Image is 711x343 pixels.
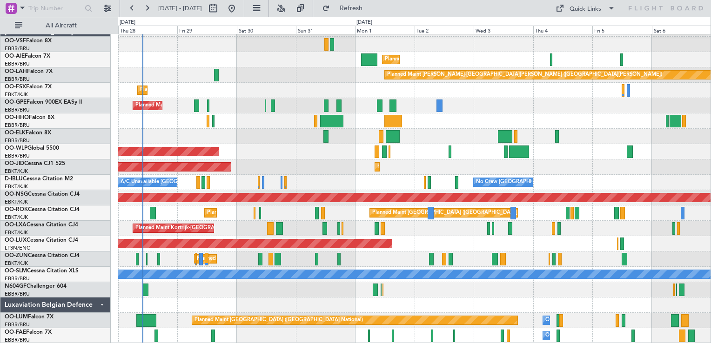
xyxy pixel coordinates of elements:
div: [DATE] [356,19,372,26]
a: OO-LUXCessna Citation CJ4 [5,237,78,243]
span: OO-FSX [5,84,26,90]
div: Planned Maint [GEOGRAPHIC_DATA] ([GEOGRAPHIC_DATA]) [372,206,519,220]
a: OO-AIEFalcon 7X [5,53,50,59]
a: OO-JIDCessna CJ1 525 [5,161,65,166]
a: EBBR/BRU [5,275,30,282]
a: EBBR/BRU [5,76,30,83]
span: OO-ROK [5,207,28,212]
span: OO-LXA [5,222,27,228]
a: EBBR/BRU [5,152,30,159]
a: OO-HHOFalcon 8X [5,115,54,120]
a: EBKT/KJK [5,168,28,175]
div: Thu 28 [118,26,177,34]
a: OO-ZUNCessna Citation CJ4 [5,253,80,258]
div: Planned Maint Kortrijk-[GEOGRAPHIC_DATA] [140,83,248,97]
div: No Crew [GEOGRAPHIC_DATA] ([GEOGRAPHIC_DATA] National) [476,175,632,189]
div: A/C Unavailable [GEOGRAPHIC_DATA]-[GEOGRAPHIC_DATA] [121,175,269,189]
span: OO-LAH [5,69,27,74]
input: Trip Number [28,1,82,15]
a: EBBR/BRU [5,137,30,144]
div: [DATE] [120,19,135,26]
div: Owner Melsbroek Air Base [545,313,609,327]
button: All Aircraft [10,18,101,33]
div: Sun 31 [296,26,355,34]
a: EBKT/KJK [5,214,28,221]
div: Planned Maint [GEOGRAPHIC_DATA] ([GEOGRAPHIC_DATA] National) [195,313,363,327]
span: OO-AIE [5,53,25,59]
a: EBKT/KJK [5,229,28,236]
a: OO-SLMCessna Citation XLS [5,268,79,274]
a: EBBR/BRU [5,106,30,113]
span: OO-ELK [5,130,26,136]
span: OO-JID [5,161,24,166]
div: Tue 2 [415,26,474,34]
a: N604GFChallenger 604 [5,284,67,289]
div: Thu 4 [533,26,592,34]
span: OO-ZUN [5,253,28,258]
div: Planned Maint Kortrijk-[GEOGRAPHIC_DATA] [135,221,244,235]
span: [DATE] - [DATE] [158,4,202,13]
div: Quick Links [570,5,601,14]
span: OO-SLM [5,268,27,274]
div: Wed 3 [474,26,533,34]
a: OO-GPEFalcon 900EX EASy II [5,99,82,105]
span: OO-LUM [5,314,28,320]
a: EBKT/KJK [5,91,28,98]
span: OO-LUX [5,237,27,243]
span: D-IBLU [5,176,23,182]
div: Sat 30 [237,26,296,34]
span: OO-HHO [5,115,29,120]
a: OO-FAEFalcon 7X [5,330,52,335]
a: EBBR/BRU [5,290,30,297]
a: OO-LUMFalcon 7X [5,314,54,320]
a: OO-ROKCessna Citation CJ4 [5,207,80,212]
div: Planned Maint Kortrijk-[GEOGRAPHIC_DATA] [207,206,315,220]
a: LFSN/ENC [5,244,30,251]
a: D-IBLUCessna Citation M2 [5,176,73,182]
a: OO-NSGCessna Citation CJ4 [5,191,80,197]
a: EBBR/BRU [5,321,30,328]
div: Planned Maint Kortrijk-[GEOGRAPHIC_DATA] [197,252,305,266]
div: Fri 29 [177,26,236,34]
button: Quick Links [551,1,620,16]
span: All Aircraft [24,22,98,29]
a: EBKT/KJK [5,198,28,205]
span: OO-FAE [5,330,26,335]
span: OO-NSG [5,191,28,197]
a: OO-LAHFalcon 7X [5,69,53,74]
div: Planned Maint [PERSON_NAME]-[GEOGRAPHIC_DATA][PERSON_NAME] ([GEOGRAPHIC_DATA][PERSON_NAME]) [387,68,662,82]
a: OO-LXACessna Citation CJ4 [5,222,78,228]
a: EBBR/BRU [5,60,30,67]
div: Sat 6 [652,26,711,34]
span: N604GF [5,284,27,289]
a: OO-VSFFalcon 8X [5,38,52,44]
span: OO-VSF [5,38,26,44]
a: OO-WLPGlobal 5500 [5,145,59,151]
span: Refresh [332,5,371,12]
div: Fri 5 [592,26,651,34]
span: OO-GPE [5,99,27,105]
a: EBBR/BRU [5,45,30,52]
a: OO-FSXFalcon 7X [5,84,52,90]
div: Mon 1 [355,26,414,34]
a: EBKT/KJK [5,260,28,267]
a: EBBR/BRU [5,122,30,129]
a: EBKT/KJK [5,183,28,190]
a: OO-ELKFalcon 8X [5,130,51,136]
button: Refresh [318,1,374,16]
div: Planned Maint [GEOGRAPHIC_DATA] ([GEOGRAPHIC_DATA] National) [135,99,304,112]
span: OO-WLP [5,145,27,151]
div: Planned Maint [GEOGRAPHIC_DATA] ([GEOGRAPHIC_DATA]) [385,53,531,66]
div: Planned Maint Kortrijk-[GEOGRAPHIC_DATA] [377,160,486,174]
div: Owner Melsbroek Air Base [545,329,609,343]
